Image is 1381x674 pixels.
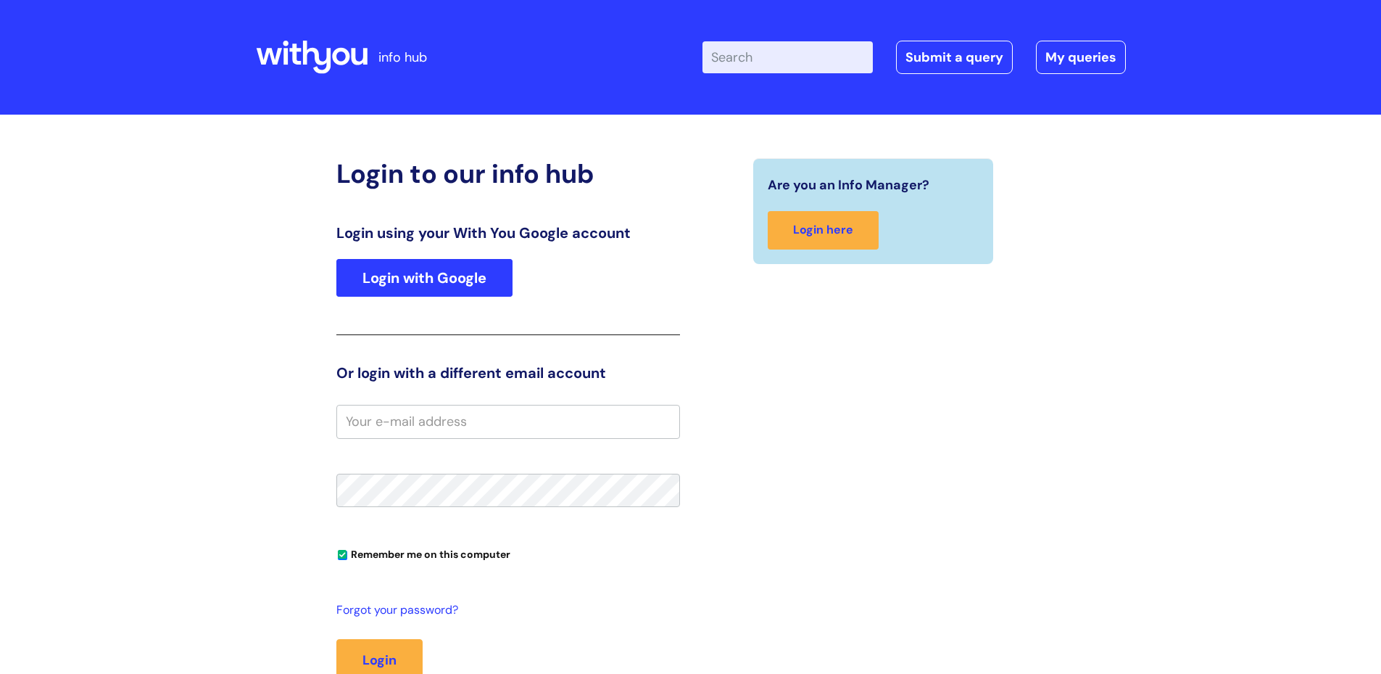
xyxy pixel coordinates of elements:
input: Your e-mail address [336,405,680,438]
a: Login with Google [336,259,513,297]
input: Remember me on this computer [338,551,347,560]
a: Submit a query [896,41,1013,74]
a: Forgot your password? [336,600,673,621]
h2: Login to our info hub [336,158,680,189]
h3: Or login with a different email account [336,364,680,382]
label: Remember me on this computer [336,545,510,561]
input: Search [702,41,873,73]
a: My queries [1036,41,1126,74]
p: info hub [378,46,427,69]
span: Are you an Info Manager? [768,173,929,197]
div: You can uncheck this option if you're logging in from a shared device [336,542,680,565]
h3: Login using your With You Google account [336,224,680,242]
a: Login here [768,211,879,250]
